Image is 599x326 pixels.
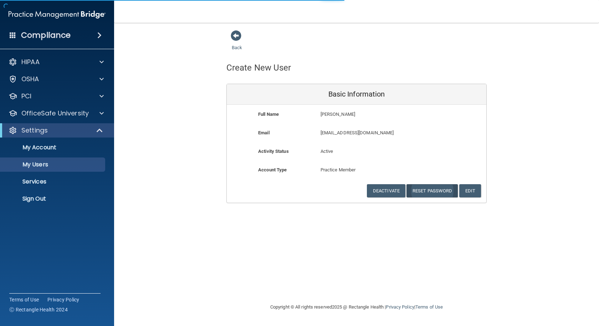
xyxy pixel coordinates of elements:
[258,149,289,154] b: Activity Status
[227,84,486,105] div: Basic Information
[232,36,242,50] a: Back
[9,109,104,118] a: OfficeSafe University
[21,75,39,83] p: OSHA
[386,304,414,310] a: Privacy Policy
[21,58,40,66] p: HIPAA
[5,195,102,202] p: Sign Out
[21,30,71,40] h4: Compliance
[5,144,102,151] p: My Account
[226,63,291,72] h4: Create New User
[9,7,106,22] img: PMB logo
[21,92,31,100] p: PCI
[415,304,443,310] a: Terms of Use
[9,306,68,313] span: Ⓒ Rectangle Health 2024
[9,126,103,135] a: Settings
[9,58,104,66] a: HIPAA
[21,109,89,118] p: OfficeSafe University
[47,296,80,303] a: Privacy Policy
[21,126,48,135] p: Settings
[321,147,393,156] p: Active
[258,167,287,172] b: Account Type
[367,184,405,197] button: Deactivate
[9,92,104,100] a: PCI
[226,296,487,319] div: Copyright © All rights reserved 2025 @ Rectangle Health | |
[459,184,481,197] button: Edit
[321,110,434,119] p: [PERSON_NAME]
[406,184,458,197] button: Reset Password
[321,166,393,174] p: Practice Member
[5,178,102,185] p: Services
[5,161,102,168] p: My Users
[9,75,104,83] a: OSHA
[258,112,279,117] b: Full Name
[258,130,270,135] b: Email
[9,296,39,303] a: Terms of Use
[321,129,434,137] p: [EMAIL_ADDRESS][DOMAIN_NAME]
